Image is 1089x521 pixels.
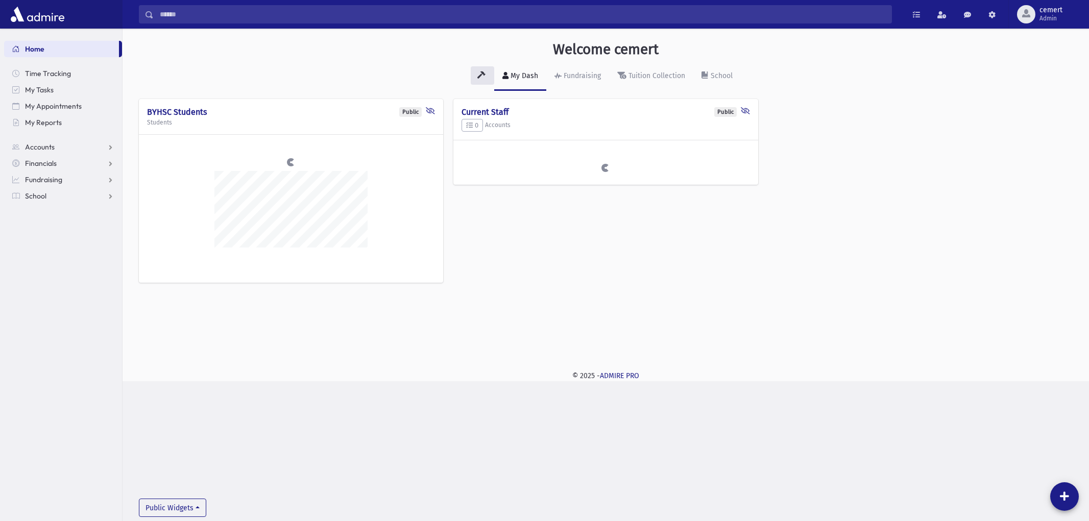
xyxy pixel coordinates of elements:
span: My Tasks [25,85,54,94]
h5: Students [147,119,435,126]
h3: Welcome cemert [553,41,659,58]
span: Fundraising [25,175,62,184]
span: School [25,191,46,201]
span: Admin [1039,14,1062,22]
h5: Accounts [462,119,749,132]
div: Tuition Collection [626,71,685,80]
span: Time Tracking [25,69,71,78]
img: AdmirePro [8,4,67,24]
button: Public Widgets [139,499,206,517]
a: Tuition Collection [609,62,693,91]
a: Fundraising [546,62,609,91]
span: My Appointments [25,102,82,111]
span: 0 [466,121,478,129]
span: cemert [1039,6,1062,14]
div: © 2025 - [139,370,1073,381]
a: Accounts [4,139,122,155]
div: Public [399,107,422,117]
a: My Reports [4,114,122,131]
span: Financials [25,159,57,168]
div: Public [714,107,737,117]
a: My Tasks [4,82,122,98]
a: School [4,188,122,204]
a: Financials [4,155,122,171]
input: Search [154,5,891,23]
a: Home [4,41,119,57]
a: ADMIRE PRO [600,371,639,380]
a: My Appointments [4,98,122,114]
h4: Current Staff [462,107,749,117]
button: 0 [462,119,483,132]
a: Fundraising [4,171,122,188]
a: School [693,62,741,91]
div: My Dash [509,71,538,80]
span: Home [25,44,44,54]
span: My Reports [25,118,62,127]
h4: BYHSC Students [147,107,435,117]
a: Time Tracking [4,65,122,82]
span: Accounts [25,142,55,152]
a: My Dash [494,62,546,91]
div: Fundraising [562,71,601,80]
div: School [709,71,733,80]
